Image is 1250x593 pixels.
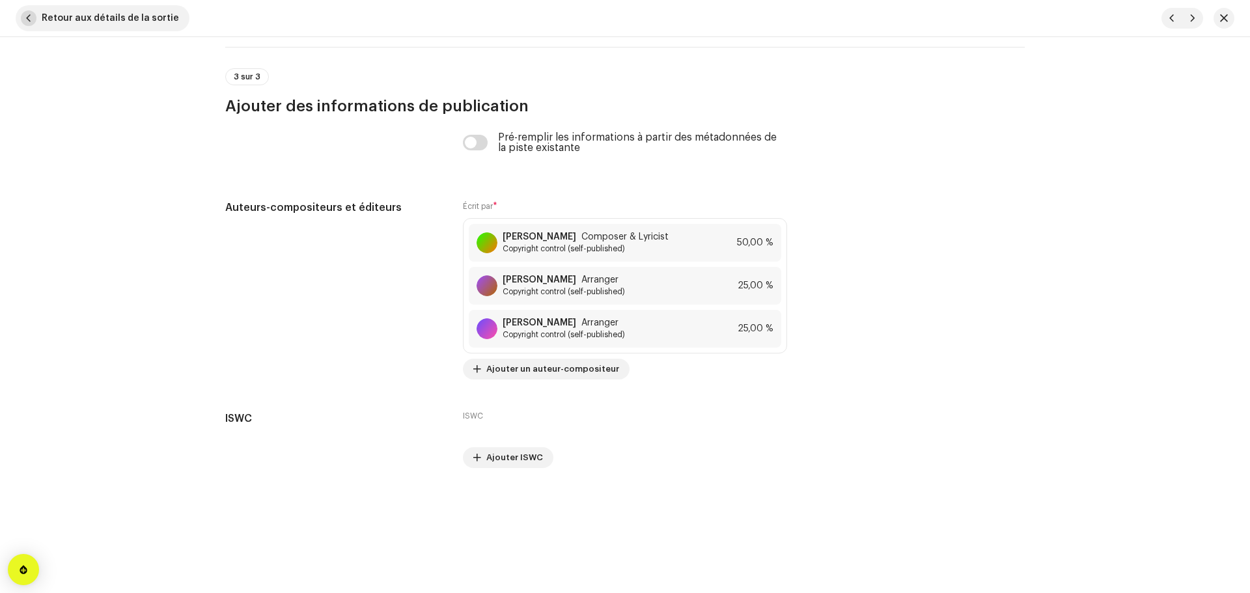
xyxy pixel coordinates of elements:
h5: Auteurs-compositeurs et éditeurs [225,200,442,215]
span: 50,00 % [737,238,773,248]
span: 3 sur 3 [234,73,260,81]
span: Ajouter un auteur-compositeur [486,356,619,382]
strong: [PERSON_NAME] [503,275,576,285]
h3: Ajouter des informations de publication [225,96,1025,117]
small: Écrit par [463,202,493,210]
span: 25,00 % [738,324,773,334]
span: Copyright control (self-published) [503,243,669,254]
div: Open Intercom Messenger [8,554,39,585]
button: Ajouter un auteur-compositeur [463,359,630,379]
span: 25,00 % [738,281,773,291]
span: Ajouter ISWC [486,445,543,471]
span: Composer & Lyricist [581,232,669,242]
button: Ajouter ISWC [463,447,553,468]
div: Pré-remplir les informations à partir des métadonnées de la piste existante [498,132,787,153]
span: Copyright control (self-published) [503,286,625,297]
span: Arranger [581,275,618,285]
span: Copyright control (self-published) [503,329,625,340]
h5: ISWC [225,411,442,426]
span: Arranger [581,318,618,328]
strong: [PERSON_NAME] [503,318,576,328]
label: ISWC [463,411,483,421]
strong: [PERSON_NAME] [503,232,576,242]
